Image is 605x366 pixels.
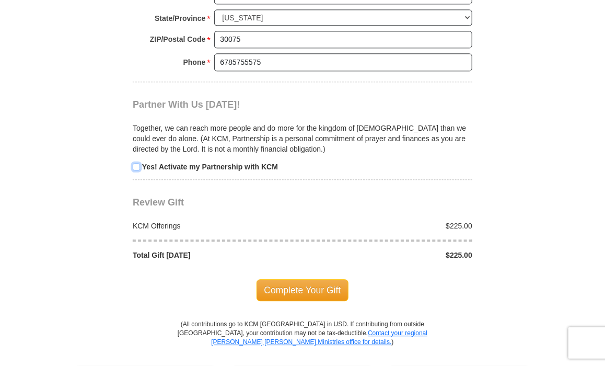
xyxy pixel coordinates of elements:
span: Review Gift [133,197,184,208]
p: Together, we can reach more people and do more for the kingdom of [DEMOGRAPHIC_DATA] than we coul... [133,123,472,154]
strong: State/Province [155,11,205,26]
span: Partner With Us [DATE]! [133,99,240,110]
strong: Phone [183,55,206,70]
strong: ZIP/Postal Code [150,32,206,47]
div: $225.00 [302,221,478,231]
div: Total Gift [DATE] [127,250,303,260]
div: KCM Offerings [127,221,303,231]
strong: Yes! Activate my Partnership with KCM [142,163,278,171]
div: $225.00 [302,250,478,260]
span: Complete Your Gift [257,279,349,301]
p: (All contributions go to KCM [GEOGRAPHIC_DATA] in USD. If contributing from outside [GEOGRAPHIC_D... [177,320,428,365]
